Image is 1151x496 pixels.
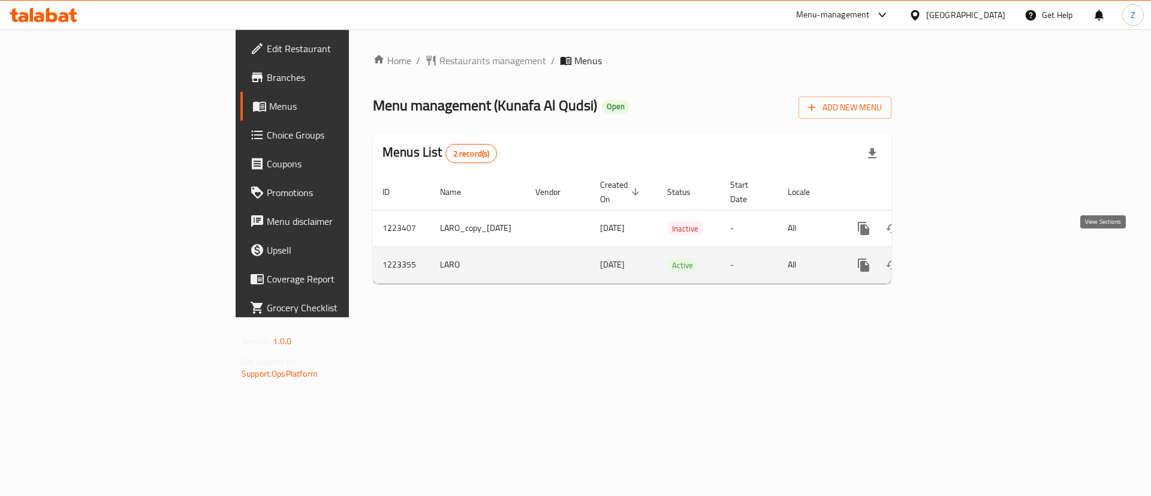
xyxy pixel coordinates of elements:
[730,178,764,206] span: Start Date
[382,185,405,199] span: ID
[667,222,703,236] span: Inactive
[878,214,907,243] button: Change Status
[240,121,428,149] a: Choice Groups
[373,92,597,119] span: Menu management ( Kunafa Al Qudsi )
[849,251,878,279] button: more
[240,207,428,236] a: Menu disclaimer
[799,97,891,119] button: Add New Menu
[840,174,974,211] th: Actions
[667,258,698,272] span: Active
[382,143,497,163] h2: Menus List
[535,185,576,199] span: Vendor
[425,53,546,68] a: Restaurants management
[778,247,840,283] td: All
[242,354,297,369] span: Get support on:
[440,185,477,199] span: Name
[788,185,825,199] span: Locale
[926,8,1005,22] div: [GEOGRAPHIC_DATA]
[267,272,418,286] span: Coverage Report
[267,300,418,315] span: Grocery Checklist
[430,210,526,247] td: LARO_copy_[DATE]
[600,178,643,206] span: Created On
[373,174,974,284] table: enhanced table
[849,214,878,243] button: more
[551,53,555,68] li: /
[240,34,428,63] a: Edit Restaurant
[600,257,625,272] span: [DATE]
[796,8,870,22] div: Menu-management
[267,185,418,200] span: Promotions
[858,139,887,168] div: Export file
[269,99,418,113] span: Menus
[574,53,602,68] span: Menus
[778,210,840,247] td: All
[373,53,891,68] nav: breadcrumb
[267,70,418,85] span: Branches
[240,293,428,322] a: Grocery Checklist
[240,149,428,178] a: Coupons
[721,247,778,283] td: -
[878,251,907,279] button: Change Status
[667,185,706,199] span: Status
[242,366,318,381] a: Support.OpsPlatform
[267,214,418,229] span: Menu disclaimer
[430,247,526,283] td: LARO
[721,210,778,247] td: -
[240,236,428,264] a: Upsell
[1131,8,1135,22] span: Z
[602,100,629,114] div: Open
[267,243,418,257] span: Upsell
[439,53,546,68] span: Restaurants management
[240,178,428,207] a: Promotions
[667,221,703,236] div: Inactive
[808,100,882,115] span: Add New Menu
[273,333,291,349] span: 1.0.0
[445,144,498,163] div: Total records count
[240,264,428,293] a: Coverage Report
[267,41,418,56] span: Edit Restaurant
[446,148,497,160] span: 2 record(s)
[267,128,418,142] span: Choice Groups
[602,101,629,112] span: Open
[242,333,271,349] span: Version:
[600,220,625,236] span: [DATE]
[240,92,428,121] a: Menus
[267,157,418,171] span: Coupons
[240,63,428,92] a: Branches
